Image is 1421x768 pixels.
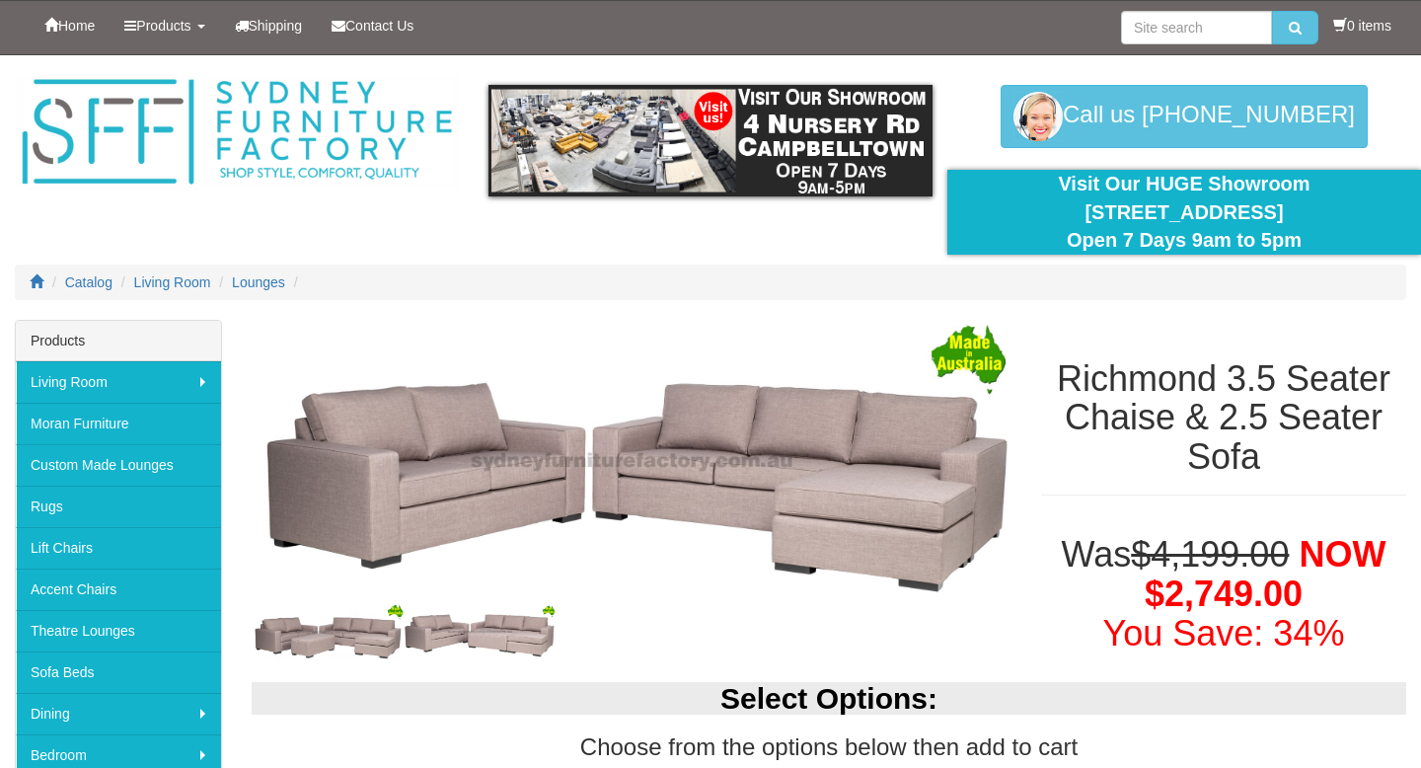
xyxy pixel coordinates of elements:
[232,274,285,290] a: Lounges
[1103,613,1345,653] font: You Save: 34%
[16,361,221,403] a: Living Room
[1333,16,1391,36] li: 0 items
[1041,535,1406,653] h1: Was
[16,403,221,444] a: Moran Furniture
[30,1,110,50] a: Home
[16,321,221,361] div: Products
[16,652,221,693] a: Sofa Beds
[345,18,413,34] span: Contact Us
[110,1,219,50] a: Products
[134,274,211,290] a: Living Room
[16,693,221,734] a: Dining
[16,527,221,569] a: Lift Chairs
[1131,534,1289,575] del: $4,199.00
[16,444,221,486] a: Custom Made Lounges
[962,170,1406,255] div: Visit Our HUGE Showroom [STREET_ADDRESS] Open 7 Days 9am to 5pm
[1121,11,1272,44] input: Site search
[58,18,95,34] span: Home
[16,569,221,610] a: Accent Chairs
[65,274,112,290] a: Catalog
[1041,359,1406,477] h1: Richmond 3.5 Seater Chaise & 2.5 Seater Sofa
[15,75,459,190] img: Sydney Furniture Factory
[16,486,221,527] a: Rugs
[252,734,1406,760] h3: Choose from the options below then add to cart
[249,18,303,34] span: Shipping
[720,682,937,715] b: Select Options:
[16,610,221,652] a: Theatre Lounges
[136,18,190,34] span: Products
[220,1,318,50] a: Shipping
[317,1,428,50] a: Contact Us
[1145,534,1385,614] span: NOW $2,749.00
[488,85,933,196] img: showroom.gif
